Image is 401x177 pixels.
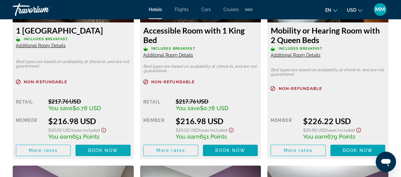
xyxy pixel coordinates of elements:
[48,98,130,105] div: $217.76 USD
[278,47,322,51] span: Includes Breakfast
[278,86,322,91] span: Non-refundable
[270,26,385,45] h3: Mobility or Hearing Room with 2 Queen Beds
[16,116,43,140] div: Member
[16,26,131,35] h3: 1 [GEOGRAPHIC_DATA]
[48,105,73,111] span: You save
[199,127,227,133] span: Taxes included
[327,127,355,133] span: Taxes included
[48,133,72,140] span: You earn
[375,6,385,13] span: MM
[372,3,388,16] button: User Menu
[325,5,337,15] button: Change language
[16,98,43,111] div: Retail
[29,148,58,153] span: More rates
[303,133,327,140] span: You earn
[156,148,185,153] span: More rates
[270,68,385,77] p: Bed types are based on availability at check-in, and are not guaranteed.
[227,126,235,133] button: Show Taxes and Fees disclaimer
[72,127,100,133] span: Taxes included
[175,7,189,12] a: Flights
[215,148,245,153] span: Book now
[270,116,298,140] div: Member
[151,47,195,51] span: Includes Breakfast
[176,127,199,133] span: $20.02 USD
[200,133,227,140] span: 651 Points
[143,145,198,156] button: More rates
[201,7,211,12] a: Cars
[200,105,229,111] span: $0.78 USD
[143,64,258,73] p: Bed types are based on availability at check-in, and are not guaranteed.
[343,148,373,153] span: Book now
[176,98,258,105] div: $217.76 USD
[270,53,320,58] span: Additional Room Details
[88,148,118,153] span: Book now
[245,4,252,15] button: Extra navigation items
[143,53,193,58] span: Additional Room Details
[327,133,355,140] span: 679 Points
[16,60,131,68] p: Bed types are based on availability at check-in, and are not guaranteed.
[283,148,312,153] span: More rates
[72,133,100,140] span: 651 Points
[203,145,258,156] button: Book now
[376,152,396,172] iframe: Button to launch messaging window, conversation in progress
[303,127,327,133] span: $20.88 USD
[176,105,200,111] span: You save
[330,145,385,156] button: Book now
[355,126,362,133] button: Show Taxes and Fees disclaimer
[223,7,239,12] a: Cruises
[176,116,258,126] div: $216.98 USD
[347,8,356,13] span: USD
[303,116,385,126] div: $226.22 USD
[347,5,362,15] button: Change currency
[149,7,162,12] a: Hotels
[143,26,258,45] h3: Accessible Room with 1 King Bed
[24,37,68,41] span: Includes Breakfast
[16,43,66,48] span: Additional Room Details
[151,80,195,84] span: Non-refundable
[75,145,130,156] button: Book now
[73,105,101,111] span: $0.78 USD
[48,116,130,126] div: $216.98 USD
[48,127,72,133] span: $20.02 USD
[100,126,107,133] button: Show Taxes and Fees disclaimer
[13,1,76,18] a: Travorium
[143,116,171,140] div: Member
[176,133,200,140] span: You earn
[16,145,71,156] button: More rates
[24,80,67,84] span: Non-refundable
[143,98,171,111] div: Retail
[325,8,331,13] span: en
[270,145,325,156] button: More rates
